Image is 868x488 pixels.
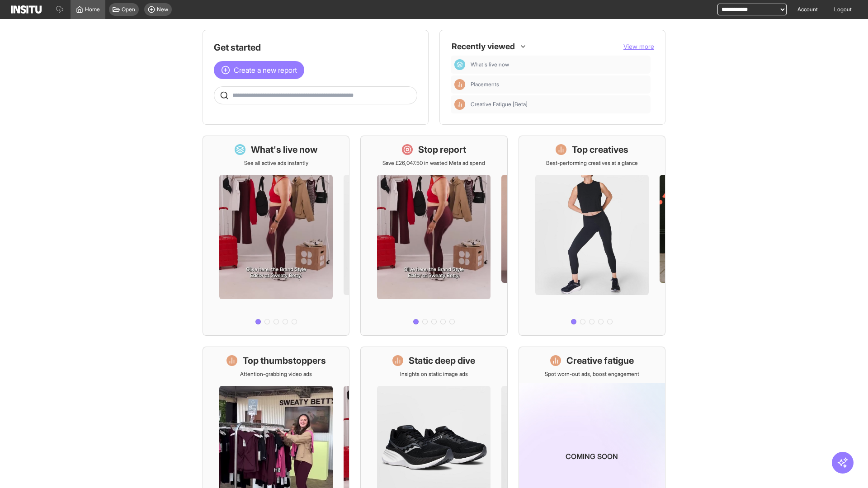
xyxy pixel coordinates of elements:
[85,6,100,13] span: Home
[11,5,42,14] img: Logo
[471,81,647,88] span: Placements
[400,371,468,378] p: Insights on static image ads
[251,143,318,156] h1: What's live now
[214,41,417,54] h1: Get started
[157,6,168,13] span: New
[244,160,308,167] p: See all active ads instantly
[243,354,326,367] h1: Top thumbstoppers
[519,136,665,336] a: Top creativesBest-performing creatives at a glance
[471,81,499,88] span: Placements
[623,42,654,51] button: View more
[360,136,507,336] a: Stop reportSave £26,047.50 in wasted Meta ad spend
[418,143,466,156] h1: Stop report
[471,101,647,108] span: Creative Fatigue [Beta]
[409,354,475,367] h1: Static deep dive
[471,101,528,108] span: Creative Fatigue [Beta]
[240,371,312,378] p: Attention-grabbing video ads
[454,59,465,70] div: Dashboard
[214,61,304,79] button: Create a new report
[454,79,465,90] div: Insights
[471,61,647,68] span: What's live now
[454,99,465,110] div: Insights
[382,160,485,167] p: Save £26,047.50 in wasted Meta ad spend
[572,143,628,156] h1: Top creatives
[203,136,349,336] a: What's live nowSee all active ads instantly
[623,42,654,50] span: View more
[234,65,297,75] span: Create a new report
[122,6,135,13] span: Open
[471,61,509,68] span: What's live now
[546,160,638,167] p: Best-performing creatives at a glance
